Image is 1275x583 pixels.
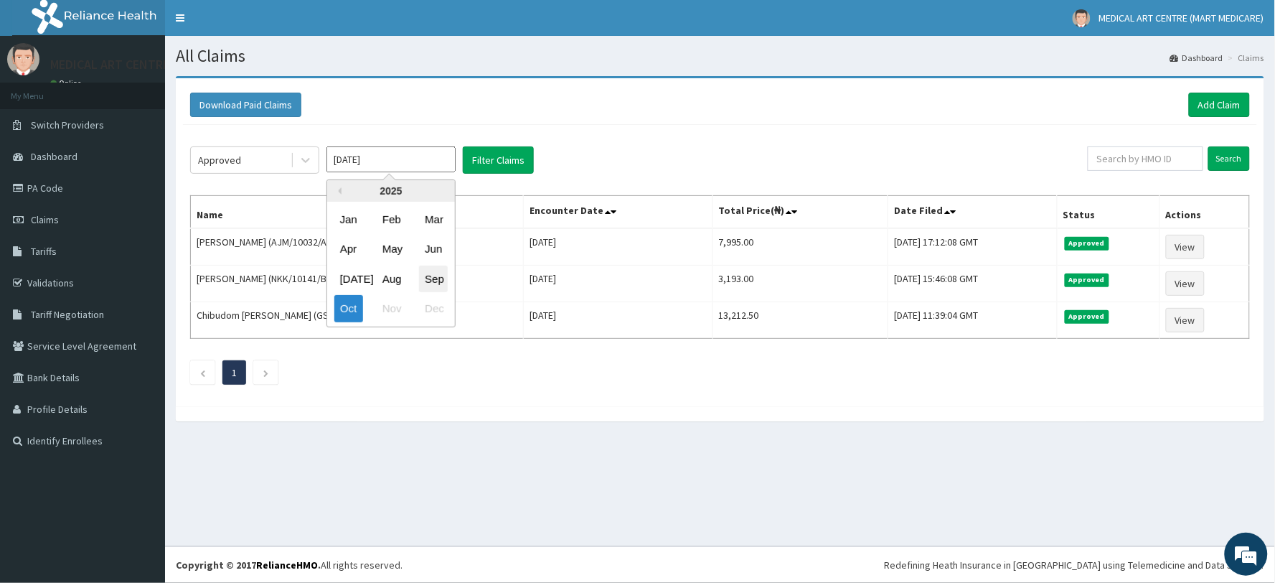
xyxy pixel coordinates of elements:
[165,546,1275,583] footer: All rights reserved.
[888,196,1058,229] th: Date Filed
[334,296,363,322] div: Choose October 2025
[885,558,1264,572] div: Redefining Heath Insurance in [GEOGRAPHIC_DATA] using Telemedicine and Data Science!
[31,308,104,321] span: Tariff Negotiation
[198,153,241,167] div: Approved
[888,266,1058,302] td: [DATE] 15:46:08 GMT
[256,559,318,572] a: RelianceHMO
[1225,52,1264,64] li: Claims
[31,213,59,226] span: Claims
[31,245,57,258] span: Tariffs
[1166,271,1205,296] a: View
[1065,237,1110,250] span: Approved
[334,187,342,195] button: Previous Year
[199,366,206,379] a: Previous page
[1065,310,1110,323] span: Approved
[377,236,405,263] div: Choose May 2025
[524,196,713,229] th: Encounter Date
[419,206,448,233] div: Choose March 2025
[888,228,1058,266] td: [DATE] 17:12:08 GMT
[327,180,455,202] div: 2025
[176,47,1264,65] h1: All Claims
[712,302,888,339] td: 13,212.50
[263,366,269,379] a: Next page
[232,366,237,379] a: Page 1 is your current page
[75,80,241,99] div: Chat with us now
[191,228,524,266] td: [PERSON_NAME] (AJM/10032/A)
[50,78,85,88] a: Online
[419,266,448,292] div: Choose September 2025
[419,236,448,263] div: Choose June 2025
[235,7,270,42] div: Minimize live chat window
[7,392,273,442] textarea: Type your message and hit 'Enter'
[334,266,363,292] div: Choose July 2025
[524,302,713,339] td: [DATE]
[191,266,524,302] td: [PERSON_NAME] (NKK/10141/B)
[463,146,534,174] button: Filter Claims
[334,206,363,233] div: Choose January 2025
[50,58,270,71] p: MEDICAL ART CENTRE (MART MEDICARE)
[1065,274,1110,286] span: Approved
[27,72,58,108] img: d_794563401_company_1708531726252_794563401
[191,196,524,229] th: Name
[1073,9,1091,27] img: User Image
[1208,146,1250,171] input: Search
[191,302,524,339] td: Chibudom [PERSON_NAME] (GSY/10007/C)
[377,266,405,292] div: Choose August 2025
[377,206,405,233] div: Choose February 2025
[1088,146,1203,171] input: Search by HMO ID
[334,236,363,263] div: Choose April 2025
[1166,235,1205,259] a: View
[176,559,321,572] strong: Copyright © 2017 .
[1099,11,1264,24] span: MEDICAL ART CENTRE (MART MEDICARE)
[1160,196,1250,229] th: Actions
[1189,93,1250,117] a: Add Claim
[1057,196,1159,229] th: Status
[327,205,455,324] div: month 2025-10
[326,146,456,172] input: Select Month and Year
[190,93,301,117] button: Download Paid Claims
[7,43,39,75] img: User Image
[31,118,104,131] span: Switch Providers
[1166,308,1205,332] a: View
[31,150,77,163] span: Dashboard
[712,266,888,302] td: 3,193.00
[712,196,888,229] th: Total Price(₦)
[524,228,713,266] td: [DATE]
[888,302,1058,339] td: [DATE] 11:39:04 GMT
[1170,52,1223,64] a: Dashboard
[524,266,713,302] td: [DATE]
[712,228,888,266] td: 7,995.00
[83,181,198,326] span: We're online!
